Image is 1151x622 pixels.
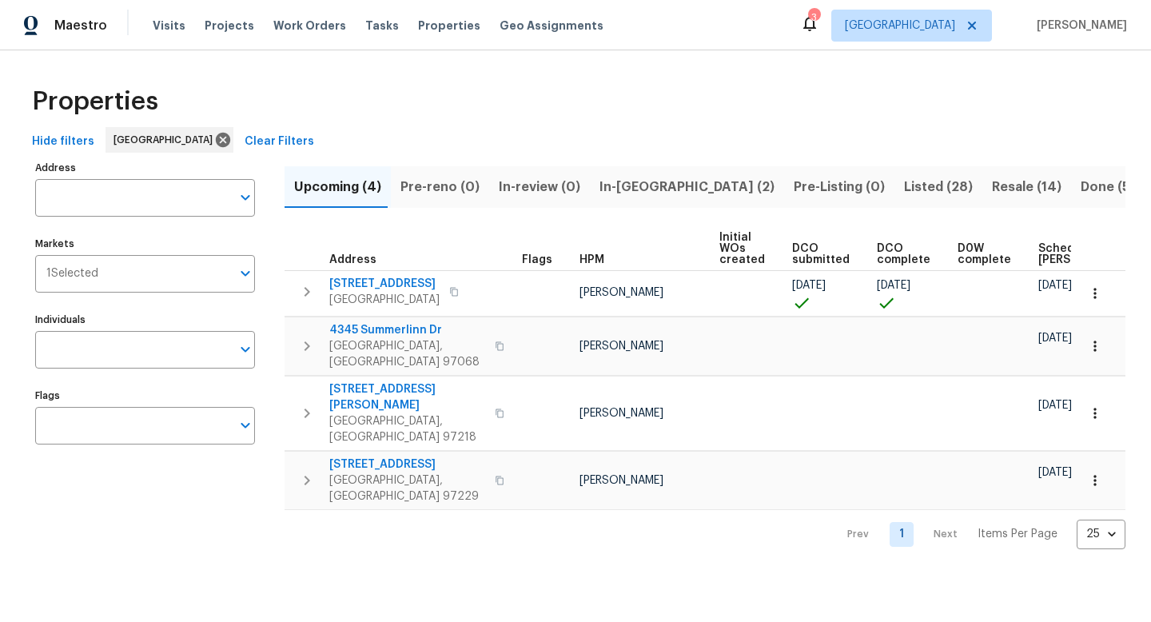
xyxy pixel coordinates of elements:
[1038,243,1129,265] span: Scheduled [PERSON_NAME]
[579,408,663,419] span: [PERSON_NAME]
[238,127,321,157] button: Clear Filters
[579,287,663,298] span: [PERSON_NAME]
[329,457,485,472] span: [STREET_ADDRESS]
[35,239,255,249] label: Markets
[35,315,255,325] label: Individuals
[32,94,158,110] span: Properties
[1030,18,1127,34] span: [PERSON_NAME]
[205,18,254,34] span: Projects
[904,176,973,198] span: Listed (28)
[234,262,257,285] button: Open
[234,338,257,361] button: Open
[329,472,485,504] span: [GEOGRAPHIC_DATA], [GEOGRAPHIC_DATA] 97229
[35,391,255,401] label: Flags
[579,254,604,265] span: HPM
[845,18,955,34] span: [GEOGRAPHIC_DATA]
[234,186,257,209] button: Open
[522,254,552,265] span: Flags
[54,18,107,34] span: Maestro
[153,18,185,34] span: Visits
[329,254,376,265] span: Address
[719,232,765,265] span: Initial WOs created
[832,520,1125,549] nav: Pagination Navigation
[579,475,663,486] span: [PERSON_NAME]
[794,176,885,198] span: Pre-Listing (0)
[792,243,850,265] span: DCO submitted
[329,322,485,338] span: 4345 Summerlinn Dr
[500,18,603,34] span: Geo Assignments
[234,414,257,437] button: Open
[499,176,580,198] span: In-review (0)
[46,267,98,281] span: 1 Selected
[1077,513,1125,555] div: 25
[329,338,485,370] span: [GEOGRAPHIC_DATA], [GEOGRAPHIC_DATA] 97068
[877,243,930,265] span: DCO complete
[418,18,480,34] span: Properties
[1038,280,1072,291] span: [DATE]
[958,243,1011,265] span: D0W complete
[329,276,440,292] span: [STREET_ADDRESS]
[294,176,381,198] span: Upcoming (4)
[1038,333,1072,344] span: [DATE]
[992,176,1061,198] span: Resale (14)
[1081,176,1151,198] span: Done (535)
[877,280,910,291] span: [DATE]
[329,292,440,308] span: [GEOGRAPHIC_DATA]
[1038,467,1072,478] span: [DATE]
[329,381,485,413] span: [STREET_ADDRESS][PERSON_NAME]
[808,10,819,26] div: 3
[114,132,219,148] span: [GEOGRAPHIC_DATA]
[35,163,255,173] label: Address
[26,127,101,157] button: Hide filters
[273,18,346,34] span: Work Orders
[365,20,399,31] span: Tasks
[245,132,314,152] span: Clear Filters
[106,127,233,153] div: [GEOGRAPHIC_DATA]
[599,176,775,198] span: In-[GEOGRAPHIC_DATA] (2)
[890,522,914,547] a: Goto page 1
[329,413,485,445] span: [GEOGRAPHIC_DATA], [GEOGRAPHIC_DATA] 97218
[32,132,94,152] span: Hide filters
[579,341,663,352] span: [PERSON_NAME]
[400,176,480,198] span: Pre-reno (0)
[792,280,826,291] span: [DATE]
[978,526,1057,542] p: Items Per Page
[1038,400,1072,411] span: [DATE]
